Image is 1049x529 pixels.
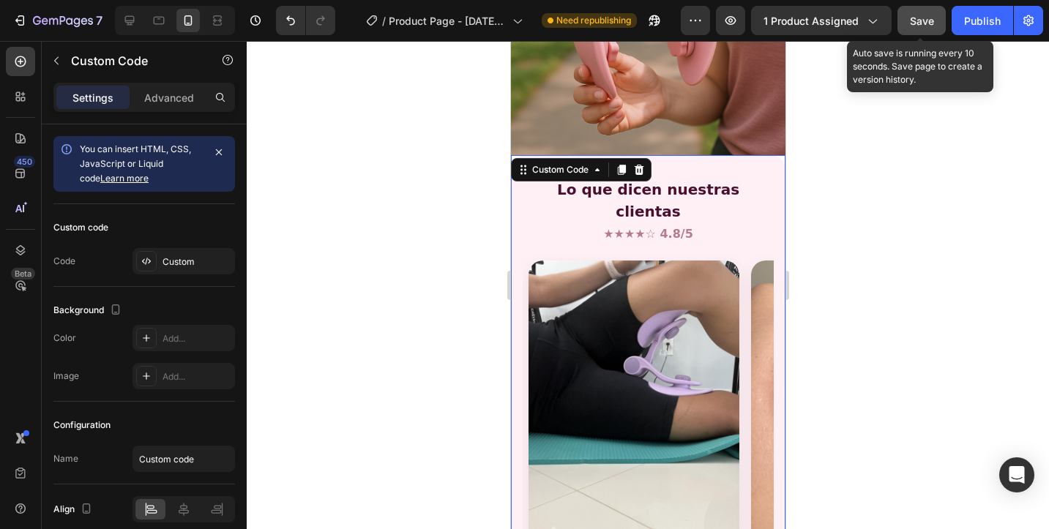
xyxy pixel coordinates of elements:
img: Mujer mostrando ejercitador en gimnasio [18,220,228,500]
div: Add... [163,332,231,345]
button: 1 product assigned [751,6,892,35]
button: Save [897,6,946,35]
div: Background [53,301,124,320]
iframe: Design area [511,41,785,529]
img: Mujer usando ejercitador en su habitación [240,220,451,500]
button: Publish [952,6,1013,35]
span: / [382,13,386,29]
div: Align [53,500,95,519]
div: Code [53,255,75,268]
div: Open Intercom Messenger [999,457,1034,492]
span: 1 product assigned [764,13,859,29]
p: 7 [96,12,102,29]
p: Settings [72,90,113,105]
div: Undo/Redo [276,6,335,35]
div: Image [53,369,79,383]
span: Need republishing [556,14,631,27]
div: 450 [14,156,35,168]
p: Advanced [144,90,194,105]
a: Learn more [100,173,149,184]
div: Beta [11,268,35,279]
div: Custom [163,255,231,269]
div: Configuration [53,419,111,432]
p: Custom Code [71,52,195,70]
span: Save [910,15,934,27]
button: 7 [6,6,109,35]
span: Product Page - [DATE] 15:14:26 [389,13,507,29]
span: You can insert HTML, CSS, JavaScript or Liquid code [80,143,191,184]
div: Name [53,452,78,465]
div: Custom code [53,221,108,234]
div: Color [53,331,76,345]
div: Publish [964,13,1001,29]
div: Custom Code [18,122,81,135]
div: Add... [163,370,231,383]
